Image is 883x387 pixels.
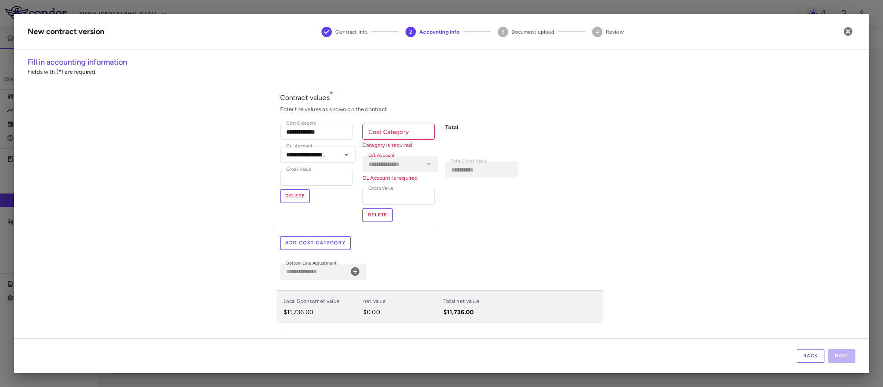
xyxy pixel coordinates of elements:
[286,166,311,173] label: Gross Value
[409,29,412,35] text: 2
[445,124,521,131] h6: Total
[286,260,337,267] label: Bottom Line Adjustment
[284,297,360,305] p: Local Sponsor net value
[28,68,855,76] p: Fields with (*) are required.
[335,28,368,36] span: Contract info
[797,349,824,363] button: Back
[284,309,360,316] p: $11,736.00
[368,152,395,159] label: G/L Account
[368,185,393,192] label: Gross Value
[399,16,466,47] button: Accounting info
[286,143,312,150] label: G/L Account
[280,106,603,113] div: Enter the values as shown on the contract.
[419,28,459,36] span: Accounting info
[363,309,440,316] p: $0.00
[280,93,603,102] p: Contract values
[286,120,316,127] label: Cost Category
[28,56,855,68] h6: Fill in accounting information
[451,158,487,165] label: Total Gross Value
[362,141,435,149] p: Category is required
[363,297,440,305] p: net value
[443,309,493,316] p: $11,736.00
[280,236,351,250] button: Add cost category
[362,174,438,182] p: GL Account is required
[362,208,393,222] button: Delete
[28,26,104,37] div: New contract version
[340,149,353,161] button: Open
[315,16,374,47] button: Contract info
[280,189,310,203] button: Delete
[443,297,493,305] p: Total net value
